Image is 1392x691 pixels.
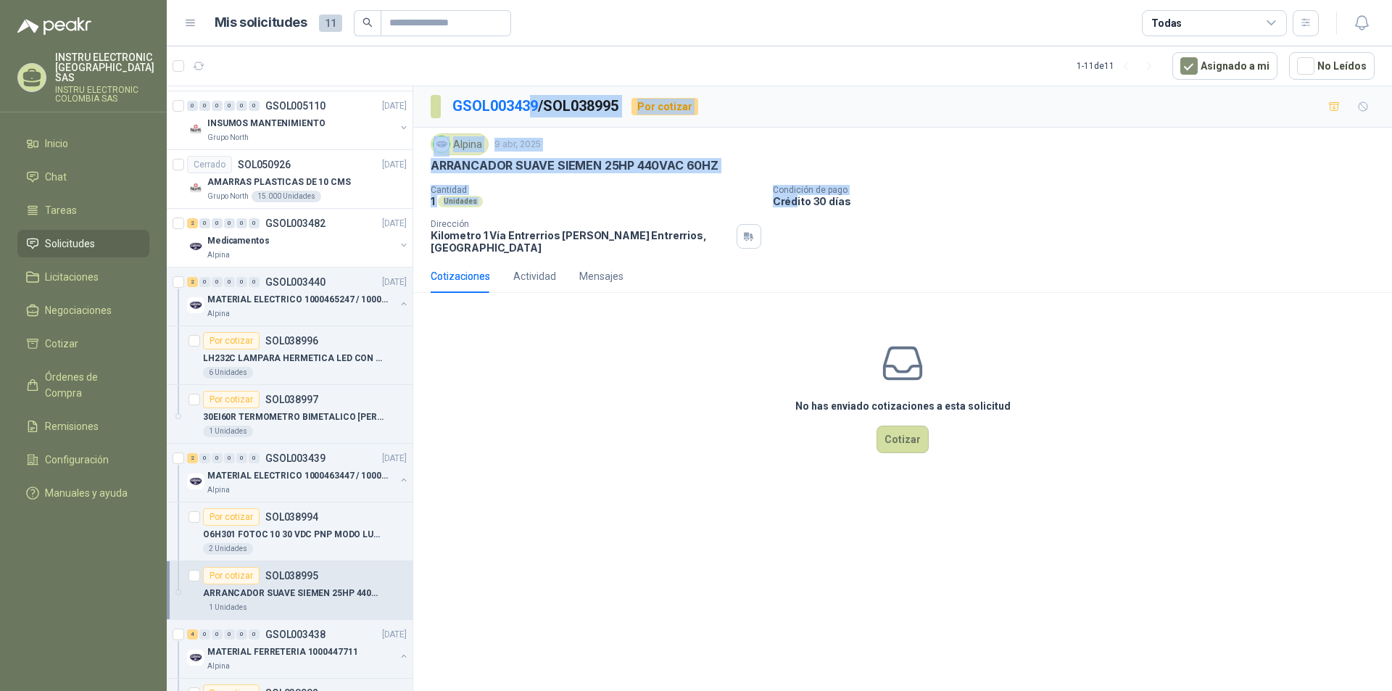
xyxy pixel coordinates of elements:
img: Logo peakr [17,17,91,35]
a: GSOL003439 [452,97,538,115]
p: 30EI60R TERMOMETRO BIMETALICO [PERSON_NAME] [203,410,384,424]
p: Kilometro 1 Vía Entrerrios [PERSON_NAME] Entrerrios , [GEOGRAPHIC_DATA] [431,229,731,254]
div: 0 [236,101,247,111]
div: 0 [224,218,235,228]
p: Alpina [207,249,230,261]
p: Condición de pago [773,185,1386,195]
p: INSTRU ELECTRONIC [GEOGRAPHIC_DATA] SAS [55,52,154,83]
div: 1 Unidades [203,426,253,437]
p: GSOL003438 [265,629,326,640]
div: Por cotizar [203,332,260,349]
div: 0 [212,629,223,640]
p: Crédito 30 días [773,195,1386,207]
div: Cotizaciones [431,268,490,284]
p: 9 abr, 2025 [494,138,541,152]
span: Tareas [45,202,77,218]
div: 0 [212,101,223,111]
div: 1 - 11 de 11 [1077,54,1161,78]
div: Cerrado [187,156,232,173]
span: Licitaciones [45,269,99,285]
p: Cantidad [431,185,761,195]
a: Órdenes de Compra [17,363,149,407]
p: MATERIAL ELECTRICO 1000463447 / 1000465800 [207,469,388,483]
p: ARRANCADOR SUAVE SIEMEN 25HP 440VAC 60HZ [203,587,384,600]
p: ARRANCADOR SUAVE SIEMEN 25HP 440VAC 60HZ [431,158,718,173]
div: 0 [212,453,223,463]
p: SOL038994 [265,512,318,522]
div: Todas [1151,15,1182,31]
a: Por cotizarSOL038995ARRANCADOR SUAVE SIEMEN 25HP 440VAC 60HZ1 Unidades [167,561,413,620]
div: 0 [187,101,198,111]
p: AMARRAS PLASTICAS DE 10 CMS [207,175,351,189]
p: MATERIAL FERRETERIA 1000447711 [207,645,357,659]
p: GSOL003440 [265,277,326,287]
h1: Mis solicitudes [215,12,307,33]
a: Remisiones [17,413,149,440]
div: 0 [224,453,235,463]
span: Negociaciones [45,302,112,318]
div: Mensajes [579,268,623,284]
div: 0 [236,277,247,287]
div: 6 Unidades [203,367,253,378]
div: 0 [249,277,260,287]
div: 0 [224,277,235,287]
div: 0 [212,277,223,287]
p: LH232C LAMPARA HERMETICA LED CON PROTECCION EN ACRILICO 2 X 32 COLGANTE [203,352,384,365]
div: Unidades [438,196,483,207]
div: Actividad [513,268,556,284]
p: GSOL003482 [265,218,326,228]
div: 0 [199,277,210,287]
div: 0 [199,218,210,228]
span: Chat [45,169,67,185]
p: Grupo North [207,132,249,144]
a: 0 0 0 0 0 0 GSOL005110[DATE] Company LogoINSUMOS MANTENIMIENTOGrupo North [187,97,410,144]
a: Chat [17,163,149,191]
p: O6H301 FOTOC 10 30 VDC PNP MODO LUZ/OSC [203,528,384,542]
span: Inicio [45,136,68,152]
span: 11 [319,15,342,32]
div: Por cotizar [203,391,260,408]
p: [DATE] [382,158,407,172]
a: Tareas [17,196,149,224]
div: 0 [212,218,223,228]
div: 0 [249,629,260,640]
div: Por cotizar [203,567,260,584]
a: 2 0 0 0 0 0 GSOL003482[DATE] Company LogoMedicamentosAlpina [187,215,410,261]
span: Configuración [45,452,109,468]
button: Asignado a mi [1172,52,1277,80]
p: [DATE] [382,276,407,289]
div: 0 [224,629,235,640]
a: Por cotizarSOL038996LH232C LAMPARA HERMETICA LED CON PROTECCION EN ACRILICO 2 X 32 COLGANTE6 Unid... [167,326,413,385]
p: [DATE] [382,99,407,113]
span: Órdenes de Compra [45,369,136,401]
a: Por cotizarSOL03899730EI60R TERMOMETRO BIMETALICO [PERSON_NAME]1 Unidades [167,385,413,444]
div: 0 [249,218,260,228]
div: 0 [236,218,247,228]
p: [DATE] [382,452,407,466]
p: Dirección [431,219,731,229]
div: Por cotizar [631,98,698,115]
p: SOL038997 [265,394,318,405]
a: 4 0 0 0 0 0 GSOL003438[DATE] Company LogoMATERIAL FERRETERIA 1000447711Alpina [187,626,410,672]
p: INSTRU ELECTRONIC COLOMBIA SAS [55,86,154,103]
p: Alpina [207,484,230,496]
p: [DATE] [382,628,407,642]
img: Company Logo [187,179,204,196]
a: Licitaciones [17,263,149,291]
p: / SOL038995 [452,95,620,117]
div: 0 [224,101,235,111]
span: Solicitudes [45,236,95,252]
p: [DATE] [382,217,407,231]
img: Company Logo [187,473,204,490]
p: 1 [431,195,435,207]
p: SOL050926 [238,160,291,170]
div: 2 [187,453,198,463]
div: 0 [199,629,210,640]
p: GSOL003439 [265,453,326,463]
span: Manuales y ayuda [45,485,128,501]
img: Company Logo [187,297,204,314]
p: MATERIAL ELECTRICO 1000465247 / 1000466995 [207,293,388,307]
p: GSOL005110 [265,101,326,111]
a: Negociaciones [17,297,149,324]
p: SOL038995 [265,571,318,581]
